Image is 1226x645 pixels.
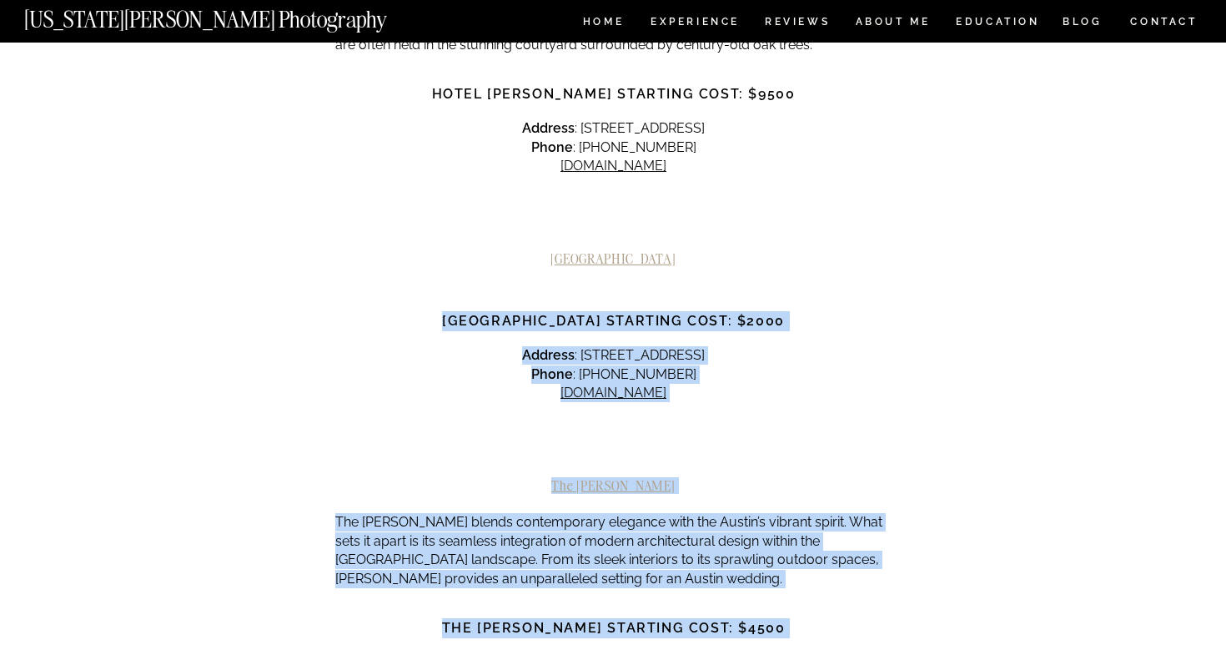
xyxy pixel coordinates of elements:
a: REVIEWS [765,17,827,31]
strong: Address [522,347,575,363]
strong: Address [522,120,575,136]
p: : [STREET_ADDRESS] : [PHONE_NUMBER] [335,346,892,402]
a: ABOUT ME [855,17,931,31]
a: BLOG [1063,17,1103,31]
a: Experience [651,17,738,31]
a: EDUCATION [954,17,1042,31]
h2: The [PERSON_NAME] [335,478,892,493]
p: : [STREET_ADDRESS] : [PHONE_NUMBER] [335,119,892,175]
a: [DOMAIN_NAME] [560,158,666,174]
a: CONTACT [1129,13,1198,31]
strong: [GEOGRAPHIC_DATA] Starting Cost: $2000 [442,313,785,329]
a: [US_STATE][PERSON_NAME] Photography [24,8,443,23]
a: HOME [580,17,627,31]
h2: [GEOGRAPHIC_DATA] [335,251,892,266]
strong: The [PERSON_NAME] Starting Cost: $4500 [442,620,786,636]
strong: Phone [531,366,573,382]
p: The [PERSON_NAME] blends contemporary elegance with the Austin’s vibrant spirit. What sets it apa... [335,513,892,588]
strong: Phone [531,139,573,155]
strong: Hotel [PERSON_NAME] Starting Cost: $9500 [432,86,796,102]
a: [DOMAIN_NAME] [560,385,666,401]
